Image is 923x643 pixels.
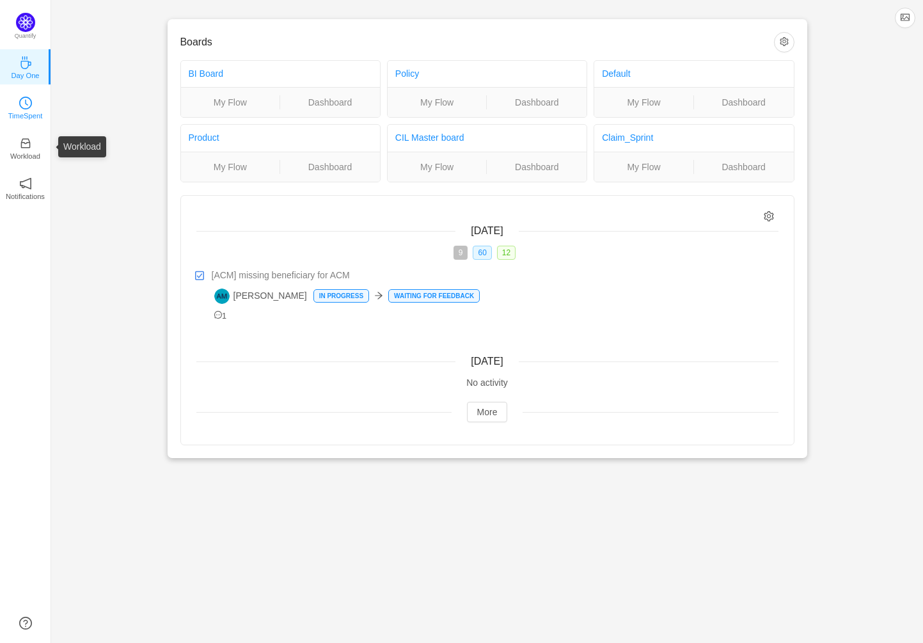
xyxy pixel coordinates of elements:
[189,132,219,143] a: Product
[280,160,380,174] a: Dashboard
[180,36,774,49] h3: Boards
[181,95,280,109] a: My Flow
[467,402,508,422] button: More
[694,160,794,174] a: Dashboard
[473,246,491,260] span: 60
[280,95,380,109] a: Dashboard
[19,617,32,630] a: icon: question-circle
[19,56,32,69] i: icon: coffee
[8,110,43,122] p: TimeSpent
[388,95,487,109] a: My Flow
[374,291,383,300] i: icon: arrow-right
[602,68,630,79] a: Default
[11,70,39,81] p: Day One
[454,246,468,260] span: 9
[214,289,230,304] img: AM
[19,181,32,194] a: icon: notificationNotifications
[497,246,516,260] span: 12
[487,95,587,109] a: Dashboard
[189,68,223,79] a: BI Board
[19,97,32,109] i: icon: clock-circle
[19,177,32,190] i: icon: notification
[314,290,368,302] p: In Progress
[602,132,653,143] a: Claim_Sprint
[389,290,479,302] p: Waiting for feedback
[471,356,503,367] span: [DATE]
[19,60,32,73] a: icon: coffeeDay One
[214,289,307,304] span: [PERSON_NAME]
[471,225,503,236] span: [DATE]
[594,95,693,109] a: My Flow
[594,160,693,174] a: My Flow
[694,95,794,109] a: Dashboard
[487,160,587,174] a: Dashboard
[214,311,223,319] i: icon: message
[196,376,778,390] div: No activity
[19,141,32,154] a: icon: inboxWorkload
[214,312,227,321] span: 1
[15,32,36,41] p: Quantify
[19,137,32,150] i: icon: inbox
[388,160,487,174] a: My Flow
[181,160,280,174] a: My Flow
[395,132,464,143] a: CIL Master board
[16,13,35,32] img: Quantify
[895,8,915,28] button: icon: picture
[395,68,419,79] a: Policy
[19,100,32,113] a: icon: clock-circleTimeSpent
[774,32,794,52] button: icon: setting
[764,211,775,222] i: icon: setting
[212,269,778,282] a: [ACM] missing beneficiary for ACM
[10,150,40,162] p: Workload
[6,191,45,202] p: Notifications
[212,269,350,282] span: [ACM] missing beneficiary for ACM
